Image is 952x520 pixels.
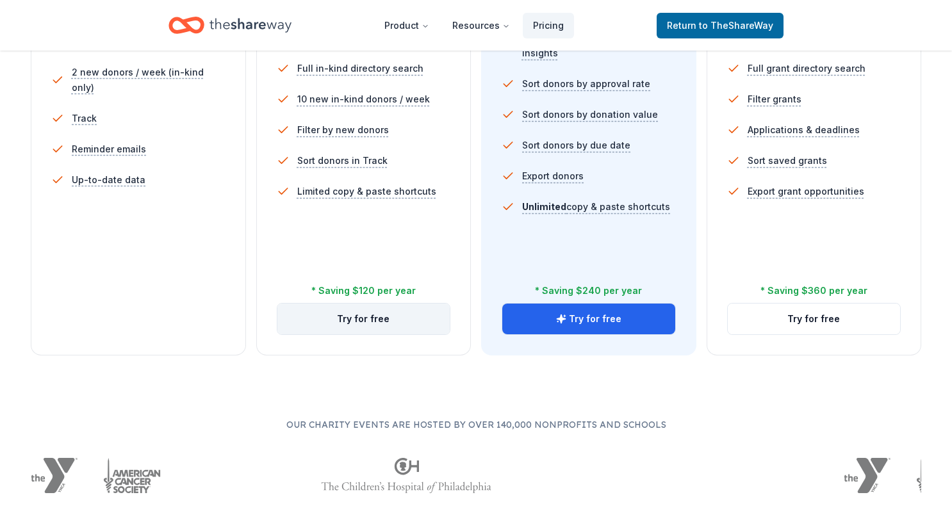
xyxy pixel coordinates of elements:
span: Full grant directory search [748,61,866,76]
nav: Main [374,10,574,40]
span: Export donors [522,168,584,184]
div: * Saving $360 per year [760,283,867,298]
img: YMCA [31,458,78,493]
a: Pricing [523,13,574,38]
span: Reminder emails [72,142,146,157]
span: Limited copy & paste shortcuts [297,184,436,199]
span: to TheShareWay [699,20,773,31]
img: The Children's Hospital of Philadelphia [321,458,491,493]
button: Product [374,13,439,38]
span: Filter grants [748,92,801,107]
button: Try for free [502,304,675,334]
span: Applications & deadlines [748,122,860,138]
span: Sort donors in Track [297,153,388,168]
span: Up-to-date data [72,172,145,188]
img: Leukemia & Lymphoma Society [186,458,295,493]
span: Unlimited [522,201,566,212]
span: copy & paste shortcuts [522,201,670,212]
span: Full in-kind directory search [297,61,423,76]
span: Track [72,111,97,126]
span: Return [667,18,773,33]
div: * Saving $240 per year [535,283,642,298]
span: Sort donors by donation value [522,107,658,122]
span: Filter by new donors [297,122,389,138]
button: Try for free [277,304,450,334]
span: Export grant opportunities [748,184,864,199]
span: 2 new donors / week (in-kind only) [72,65,226,95]
p: Our charity events are hosted by over 140,000 nonprofits and schools [31,417,921,432]
span: Sort donors by due date [522,138,630,153]
a: Returnto TheShareWay [657,13,784,38]
span: Sort donors by approval rate [522,76,650,92]
img: YMCA [844,458,890,493]
button: Resources [442,13,520,38]
span: Sort saved grants [748,153,827,168]
a: Home [168,10,291,40]
img: Smithsonian [738,458,818,493]
button: Try for free [728,304,901,334]
img: National PTA [648,458,713,493]
img: Habitat for Humanity [517,458,623,493]
img: American Cancer Society [103,458,161,493]
span: 10 new in-kind donors / week [297,92,430,107]
div: * Saving $120 per year [311,283,416,298]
